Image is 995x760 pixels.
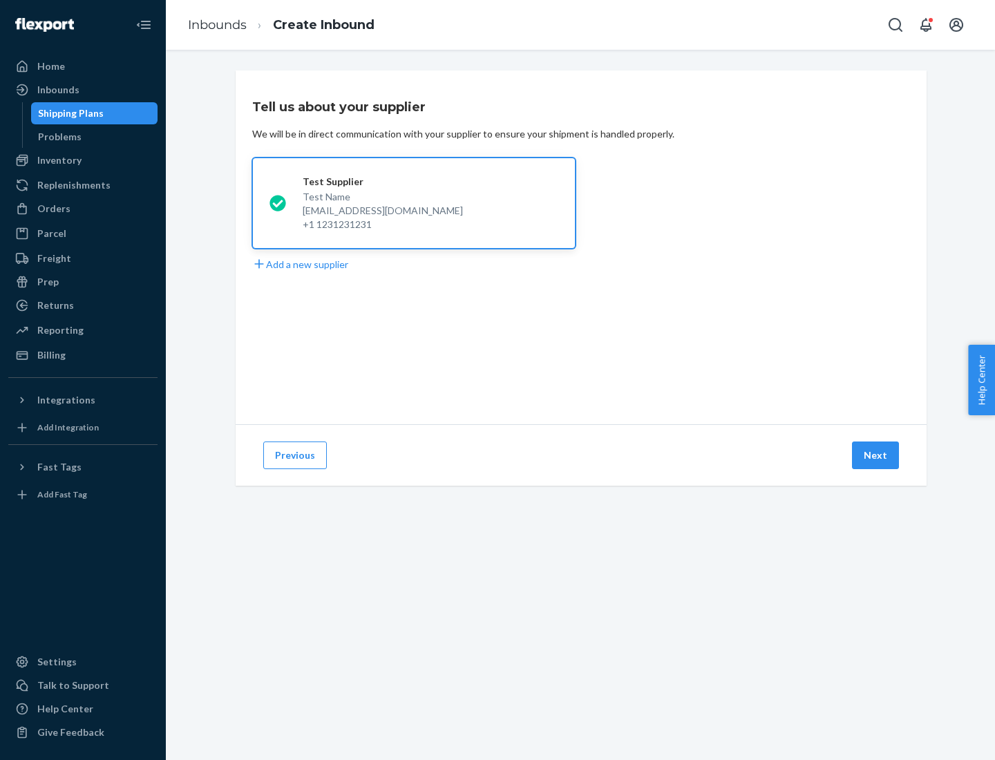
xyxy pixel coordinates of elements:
a: Help Center [8,698,158,720]
button: Open notifications [912,11,940,39]
div: Add Integration [37,421,99,433]
a: Prep [8,271,158,293]
a: Shipping Plans [31,102,158,124]
a: Inventory [8,149,158,171]
div: Inventory [37,153,82,167]
div: Parcel [37,227,66,240]
button: Close Navigation [130,11,158,39]
a: Problems [31,126,158,148]
a: Add Fast Tag [8,484,158,506]
button: Fast Tags [8,456,158,478]
button: Open Search Box [882,11,909,39]
div: Integrations [37,393,95,407]
a: Inbounds [8,79,158,101]
a: Talk to Support [8,674,158,696]
a: Replenishments [8,174,158,196]
a: Billing [8,344,158,366]
button: Add a new supplier [252,257,348,272]
div: Prep [37,275,59,289]
div: Add Fast Tag [37,488,87,500]
div: We will be in direct communication with your supplier to ensure your shipment is handled properly. [252,127,674,141]
div: Home [37,59,65,73]
a: Reporting [8,319,158,341]
div: Orders [37,202,70,216]
a: Orders [8,198,158,220]
a: Freight [8,247,158,269]
div: Fast Tags [37,460,82,474]
div: Talk to Support [37,678,109,692]
a: Add Integration [8,417,158,439]
div: Settings [37,655,77,669]
div: Shipping Plans [38,106,104,120]
div: Problems [38,130,82,144]
button: Help Center [968,345,995,415]
div: Reporting [37,323,84,337]
a: Settings [8,651,158,673]
a: Create Inbound [273,17,375,32]
div: Replenishments [37,178,111,192]
button: Give Feedback [8,721,158,743]
button: Next [852,441,899,469]
button: Previous [263,441,327,469]
a: Inbounds [188,17,247,32]
div: Freight [37,251,71,265]
div: Inbounds [37,83,79,97]
div: Help Center [37,702,93,716]
div: Give Feedback [37,725,104,739]
ol: breadcrumbs [177,5,386,46]
img: Flexport logo [15,18,74,32]
div: Billing [37,348,66,362]
a: Parcel [8,222,158,245]
h3: Tell us about your supplier [252,98,426,116]
button: Open account menu [942,11,970,39]
div: Returns [37,298,74,312]
a: Home [8,55,158,77]
button: Integrations [8,389,158,411]
a: Returns [8,294,158,316]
